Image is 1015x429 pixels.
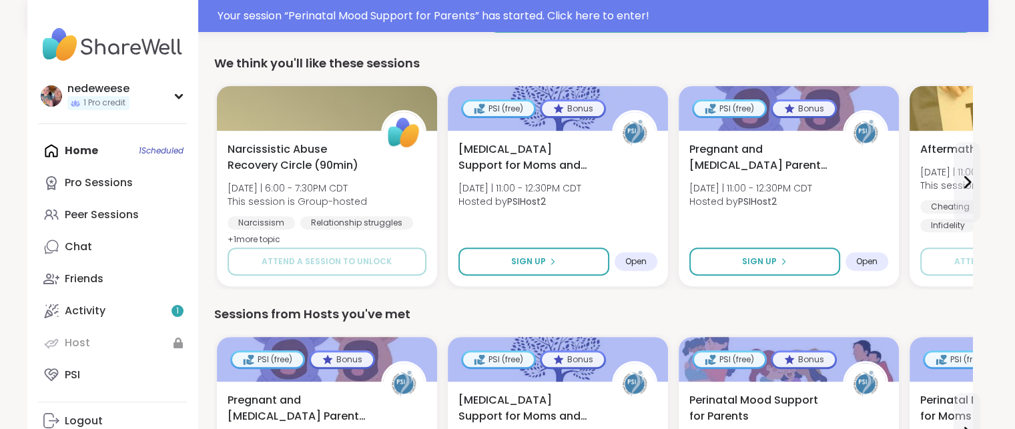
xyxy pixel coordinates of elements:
div: PSI (free) [232,352,303,367]
span: Open [856,256,878,267]
span: Pregnant and [MEDICAL_DATA] Parents of Multiples [689,141,828,173]
span: Narcissistic Abuse Recovery Circle (90min) [228,141,366,173]
div: Narcissism [228,216,295,230]
span: Sign Up [511,256,546,268]
span: Open [625,256,647,267]
span: Perinatal Mood Support for Parents [689,392,828,424]
a: Friends [38,263,187,295]
span: [MEDICAL_DATA] Support for Moms and Birthing People [458,141,597,173]
div: PSI (free) [463,101,534,116]
a: Host [38,327,187,359]
div: Relationship struggles [300,216,413,230]
div: Your session “ Perinatal Mood Support for Parents ” has started. Click here to enter! [218,8,980,24]
button: Attend a session to unlock [228,248,426,276]
span: [MEDICAL_DATA] Support for Moms and Birthing People [458,392,597,424]
span: 1 [176,306,179,317]
div: Pro Sessions [65,175,133,190]
a: Chat [38,231,187,263]
span: Attend a session to unlock [262,256,392,268]
div: Bonus [773,101,835,116]
div: Cheating [920,200,980,213]
span: 1 Pro credit [83,97,125,109]
img: PSIHost2 [845,112,886,153]
div: PSI (free) [694,352,765,367]
img: PSIHost2 [383,363,424,404]
div: nedeweese [67,81,129,96]
div: Bonus [542,101,604,116]
div: Peer Sessions [65,207,139,222]
a: PSI [38,359,187,391]
div: Bonus [542,352,604,367]
div: Logout [65,414,103,428]
div: We think you'll like these sessions [214,54,972,73]
img: nedeweese [41,85,62,107]
img: PSIHost2 [614,112,655,153]
span: Pregnant and [MEDICAL_DATA] Parents of Multiples [228,392,366,424]
img: ShareWell Nav Logo [38,21,187,68]
div: PSI (free) [463,352,534,367]
img: PSIHost2 [845,363,886,404]
div: Activity [65,304,105,318]
span: [DATE] | 6:00 - 7:30PM CDT [228,181,367,195]
a: Pro Sessions [38,167,187,199]
div: Bonus [311,352,373,367]
div: Chat [65,240,92,254]
span: [DATE] | 11:00 - 12:30PM CDT [458,181,581,195]
b: PSIHost2 [507,195,546,208]
img: ShareWell [383,112,424,153]
span: [DATE] | 11:00 - 12:30PM CDT [689,181,812,195]
span: Hosted by [458,195,581,208]
div: Infidelity [920,219,976,232]
button: Sign Up [689,248,840,276]
div: PSI (free) [694,101,765,116]
b: PSIHost2 [738,195,777,208]
span: This session is Group-hosted [228,195,367,208]
div: Host [65,336,90,350]
div: PSI (free) [925,352,996,367]
a: Activity1 [38,295,187,327]
button: Sign Up [458,248,609,276]
span: Hosted by [689,195,812,208]
div: Sessions from Hosts you've met [214,305,972,324]
span: Sign Up [742,256,777,268]
a: Peer Sessions [38,199,187,231]
div: Bonus [773,352,835,367]
div: Friends [65,272,103,286]
img: PSIHost2 [614,363,655,404]
div: PSI [65,368,80,382]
